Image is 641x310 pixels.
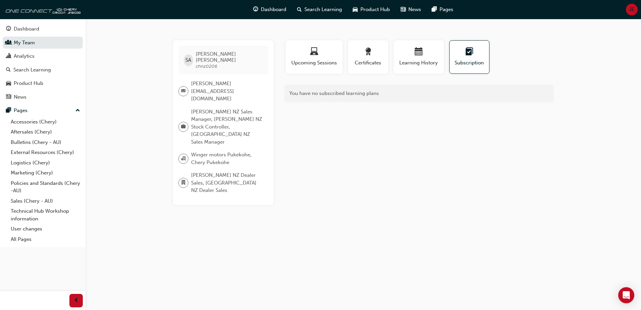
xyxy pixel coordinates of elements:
a: Technical Hub Workshop information [8,206,83,224]
span: Upcoming Sessions [291,59,338,67]
img: oneconnect [3,3,80,16]
span: award-icon [364,48,372,57]
div: Analytics [14,52,35,60]
a: Aftersales (Chery) [8,127,83,137]
span: search-icon [6,67,11,73]
span: JE [629,6,635,13]
div: Search Learning [13,66,51,74]
span: calendar-icon [415,48,423,57]
button: Subscription [449,40,489,74]
a: Marketing (Chery) [8,168,83,178]
span: people-icon [6,40,11,46]
a: Logistics (Chery) [8,158,83,168]
a: guage-iconDashboard [248,3,292,16]
button: Pages [3,104,83,117]
span: news-icon [401,5,406,14]
a: Product Hub [3,77,83,90]
a: Bulletins (Chery - AU) [8,137,83,148]
a: User changes [8,224,83,234]
a: search-iconSearch Learning [292,3,347,16]
span: Certificates [353,59,383,67]
button: JE [626,4,638,15]
a: Analytics [3,50,83,62]
span: chart-icon [6,53,11,59]
div: Pages [14,107,27,114]
span: Product Hub [360,6,390,13]
span: learningplan-icon [465,48,473,57]
span: guage-icon [253,5,258,14]
a: Policies and Standards (Chery -AU) [8,178,83,196]
span: pages-icon [6,108,11,114]
a: Sales (Chery - AU) [8,196,83,206]
span: up-icon [75,106,80,115]
span: SA [185,56,191,64]
span: briefcase-icon [181,122,186,131]
button: Learning History [394,40,444,74]
button: DashboardMy TeamAnalyticsSearch LearningProduct HubNews [3,21,83,104]
span: car-icon [6,81,11,87]
div: News [14,93,26,101]
span: chnz0206 [196,63,217,69]
a: My Team [3,37,83,49]
span: [PERSON_NAME] [PERSON_NAME] [196,51,263,63]
a: Dashboard [3,23,83,35]
a: Accessories (Chery) [8,117,83,127]
span: laptop-icon [310,48,318,57]
span: Winger motors Pukekohe, Chery Pukekohe [191,151,263,166]
span: Search Learning [304,6,342,13]
span: [PERSON_NAME] NZ Sales Manager, [PERSON_NAME] NZ Stock Controller, [GEOGRAPHIC_DATA] NZ Sales Man... [191,108,263,146]
span: pages-icon [432,5,437,14]
span: department-icon [181,178,186,187]
a: News [3,91,83,103]
span: Pages [440,6,453,13]
span: car-icon [353,5,358,14]
span: organisation-icon [181,154,186,163]
span: search-icon [297,5,302,14]
a: All Pages [8,234,83,245]
span: Dashboard [261,6,286,13]
div: Dashboard [14,25,39,33]
div: Product Hub [14,80,43,87]
div: Open Intercom Messenger [618,287,634,303]
a: news-iconNews [395,3,426,16]
span: guage-icon [6,26,11,32]
span: email-icon [181,87,186,96]
button: Upcoming Sessions [286,40,343,74]
span: prev-icon [74,297,79,305]
span: [PERSON_NAME][EMAIL_ADDRESS][DOMAIN_NAME] [191,80,263,103]
div: You have no subscribed learning plans [284,85,554,102]
span: News [408,6,421,13]
a: pages-iconPages [426,3,459,16]
a: External Resources (Chery) [8,147,83,158]
span: news-icon [6,94,11,100]
button: Certificates [348,40,388,74]
a: car-iconProduct Hub [347,3,395,16]
span: Learning History [399,59,439,67]
span: Subscription [455,59,484,67]
a: Search Learning [3,64,83,76]
span: [PERSON_NAME] NZ Dealer Sales, [GEOGRAPHIC_DATA] NZ Dealer Sales [191,171,263,194]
